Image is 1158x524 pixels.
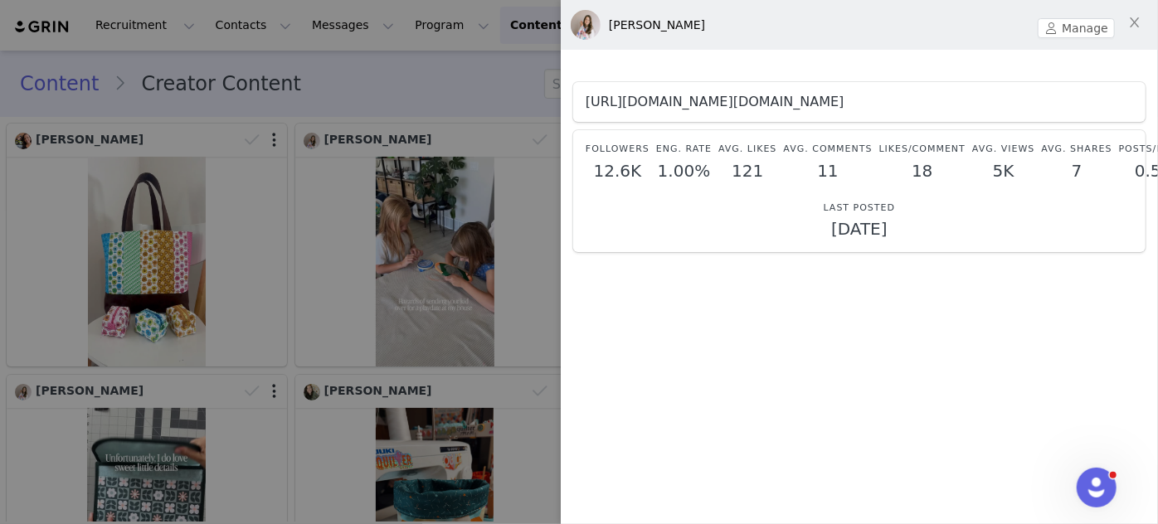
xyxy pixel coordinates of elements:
p: Eng. Rate [656,143,712,157]
p: Likes/Comment [879,143,966,157]
a: [URL][DOMAIN_NAME][DOMAIN_NAME] [586,94,844,109]
iframe: Intercom live chat [1077,468,1117,507]
p: 11 [784,161,873,182]
p: [DATE] [586,219,1133,240]
p: Avg. Likes [718,143,776,157]
p: 12.6K [586,161,650,182]
p: Avg. Shares [1042,143,1112,157]
p: Followers [586,143,650,157]
p: 121 [718,161,776,182]
p: Avg. Comments [784,143,873,157]
p: 18 [879,161,966,182]
i: icon: close [1128,16,1141,29]
img: Sydney Nordgren [571,10,601,40]
div: [PERSON_NAME] [609,17,705,34]
p: 1.00% [656,161,712,182]
button: Manage [1038,18,1115,38]
p: Last Posted [586,201,1133,216]
p: Avg. Views [972,143,1034,157]
p: 5K [972,161,1034,182]
p: 7 [1042,161,1112,182]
